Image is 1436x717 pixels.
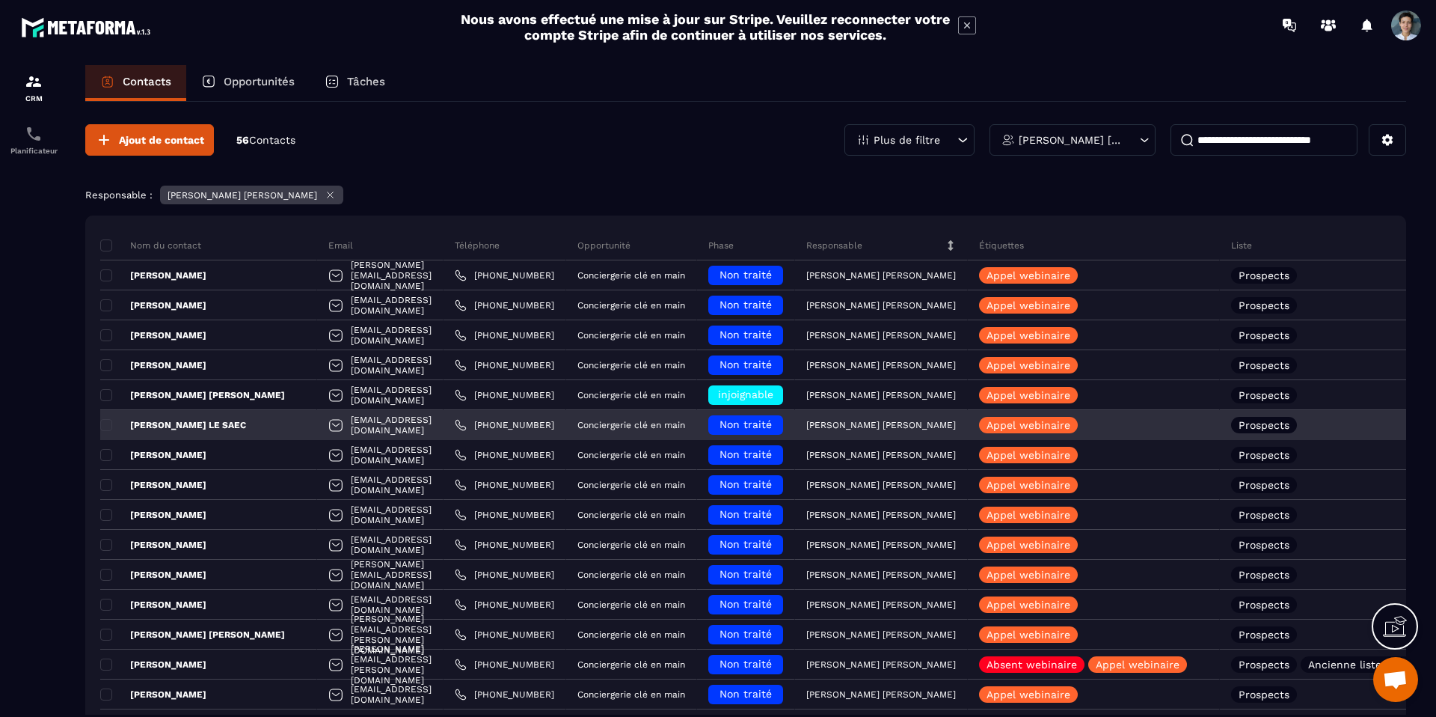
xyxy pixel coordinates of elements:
[1239,570,1289,580] p: Prospects
[455,299,554,311] a: [PHONE_NUMBER]
[987,480,1070,490] p: Appel webinaire
[806,239,862,251] p: Responsable
[719,568,772,580] span: Non traité
[455,419,554,431] a: [PHONE_NUMBER]
[874,135,940,145] p: Plus de filtre
[455,239,500,251] p: Téléphone
[224,75,295,88] p: Opportunités
[21,13,156,41] img: logo
[577,689,685,700] p: Conciergerie clé en main
[455,509,554,521] a: [PHONE_NUMBER]
[987,540,1070,550] p: Appel webinaire
[806,270,956,281] p: [PERSON_NAME] [PERSON_NAME]
[1239,330,1289,341] p: Prospects
[719,269,772,281] span: Non traité
[100,599,206,611] p: [PERSON_NAME]
[1239,689,1289,700] p: Prospects
[577,330,685,341] p: Conciergerie clé en main
[100,449,206,461] p: [PERSON_NAME]
[1019,135,1123,145] p: [PERSON_NAME] [PERSON_NAME]
[168,190,317,201] p: [PERSON_NAME] [PERSON_NAME]
[719,478,772,490] span: Non traité
[577,510,685,520] p: Conciergerie clé en main
[1239,270,1289,281] p: Prospects
[987,450,1070,460] p: Appel webinaire
[85,189,153,201] p: Responsable :
[1096,659,1179,670] p: Appel webinaire
[455,659,554,671] a: [PHONE_NUMBER]
[100,539,206,551] p: [PERSON_NAME]
[455,629,554,641] a: [PHONE_NUMBER]
[719,538,772,550] span: Non traité
[85,65,186,101] a: Contacts
[577,390,685,400] p: Conciergerie clé en main
[577,450,685,460] p: Conciergerie clé en main
[4,61,64,114] a: formationformationCRM
[577,270,685,281] p: Conciergerie clé en main
[719,688,772,700] span: Non traité
[1373,657,1418,702] div: Ouvrir le chat
[455,359,554,371] a: [PHONE_NUMBER]
[806,629,956,640] p: [PERSON_NAME] [PERSON_NAME]
[455,479,554,491] a: [PHONE_NUMBER]
[987,420,1070,430] p: Appel webinaire
[1239,659,1289,670] p: Prospects
[100,569,206,581] p: [PERSON_NAME]
[987,270,1070,281] p: Appel webinaire
[236,133,295,147] p: 56
[719,329,772,341] span: Non traité
[806,360,956,370] p: [PERSON_NAME] [PERSON_NAME]
[100,389,285,401] p: [PERSON_NAME] [PERSON_NAME]
[719,658,772,670] span: Non traité
[455,689,554,701] a: [PHONE_NUMBER]
[100,509,206,521] p: [PERSON_NAME]
[987,659,1077,670] p: Absent webinaire
[577,300,685,311] p: Conciergerie clé en main
[1239,629,1289,640] p: Prospects
[310,65,400,101] a: Tâches
[100,689,206,701] p: [PERSON_NAME]
[1239,540,1289,550] p: Prospects
[719,508,772,520] span: Non traité
[1239,390,1289,400] p: Prospects
[806,450,956,460] p: [PERSON_NAME] [PERSON_NAME]
[119,132,204,147] span: Ajout de contact
[1239,420,1289,430] p: Prospects
[100,479,206,491] p: [PERSON_NAME]
[100,659,206,671] p: [PERSON_NAME]
[328,239,353,251] p: Email
[987,360,1070,370] p: Appel webinaire
[455,449,554,461] a: [PHONE_NUMBER]
[100,419,246,431] p: [PERSON_NAME] LE SAEC
[455,329,554,341] a: [PHONE_NUMBER]
[987,629,1070,640] p: Appel webinaire
[455,569,554,581] a: [PHONE_NUMBER]
[4,114,64,166] a: schedulerschedulerPlanificateur
[987,570,1070,580] p: Appel webinaire
[577,570,685,580] p: Conciergerie clé en main
[1239,599,1289,610] p: Prospects
[987,390,1070,400] p: Appel webinaire
[806,540,956,550] p: [PERSON_NAME] [PERSON_NAME]
[460,11,951,43] h2: Nous avons effectué une mise à jour sur Stripe. Veuillez reconnecter votre compte Stripe afin de ...
[979,239,1024,251] p: Étiquettes
[455,269,554,281] a: [PHONE_NUMBER]
[249,134,295,146] span: Contacts
[347,75,385,88] p: Tâches
[719,598,772,610] span: Non traité
[987,300,1070,311] p: Appel webinaire
[719,418,772,430] span: Non traité
[719,628,772,640] span: Non traité
[577,540,685,550] p: Conciergerie clé en main
[100,299,206,311] p: [PERSON_NAME]
[577,659,685,670] p: Conciergerie clé en main
[1239,480,1289,490] p: Prospects
[1239,360,1289,370] p: Prospects
[987,330,1070,341] p: Appel webinaire
[718,388,773,400] span: injoignable
[1239,450,1289,460] p: Prospects
[987,599,1070,610] p: Appel webinaire
[719,358,772,370] span: Non traité
[455,599,554,611] a: [PHONE_NUMBER]
[100,359,206,371] p: [PERSON_NAME]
